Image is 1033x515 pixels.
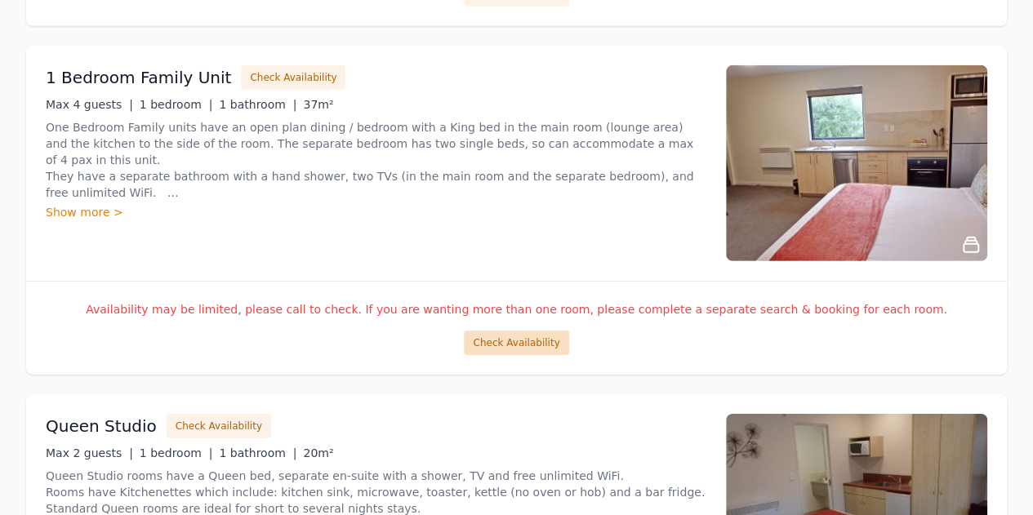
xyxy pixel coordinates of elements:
[46,119,706,201] p: One Bedroom Family units have an open plan dining / bedroom with a King bed in the main room (lou...
[140,446,213,460] span: 1 bedroom |
[46,98,133,111] span: Max 4 guests |
[140,98,213,111] span: 1 bedroom |
[219,446,296,460] span: 1 bathroom |
[46,301,987,317] p: Availability may be limited, please call to check. If you are wanting more than one room, please ...
[46,415,157,437] h3: Queen Studio
[303,446,333,460] span: 20m²
[46,446,133,460] span: Max 2 guests |
[46,204,706,220] div: Show more >
[167,414,271,438] button: Check Availability
[46,66,231,89] h3: 1 Bedroom Family Unit
[303,98,333,111] span: 37m²
[241,65,345,90] button: Check Availability
[464,331,568,355] button: Check Availability
[219,98,296,111] span: 1 bathroom |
